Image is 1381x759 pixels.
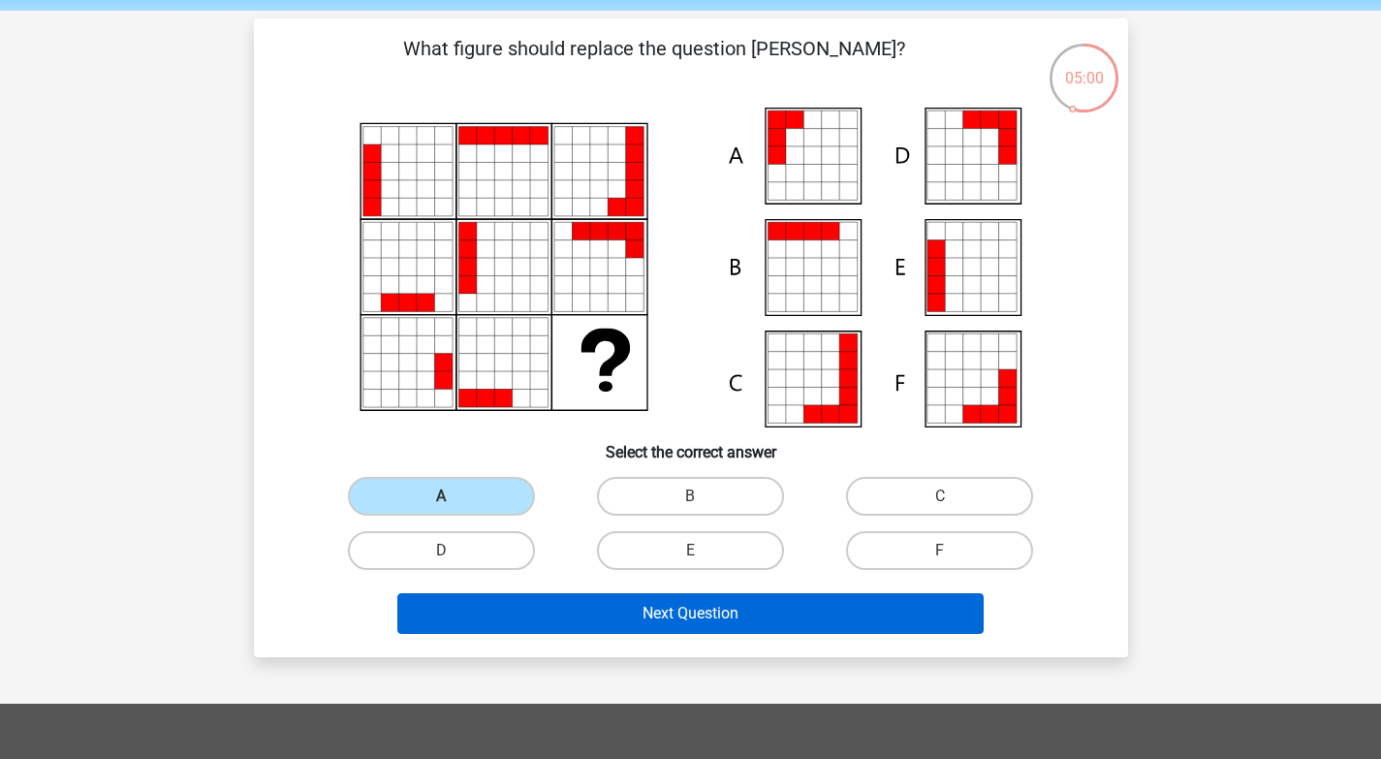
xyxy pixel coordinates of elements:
[597,531,784,570] label: E
[597,477,784,516] label: B
[397,593,984,634] button: Next Question
[846,531,1033,570] label: F
[285,34,1024,92] p: What figure should replace the question [PERSON_NAME]?
[348,531,535,570] label: D
[348,477,535,516] label: A
[846,477,1033,516] label: C
[285,427,1097,461] h6: Select the correct answer
[1048,42,1120,90] div: 05:00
